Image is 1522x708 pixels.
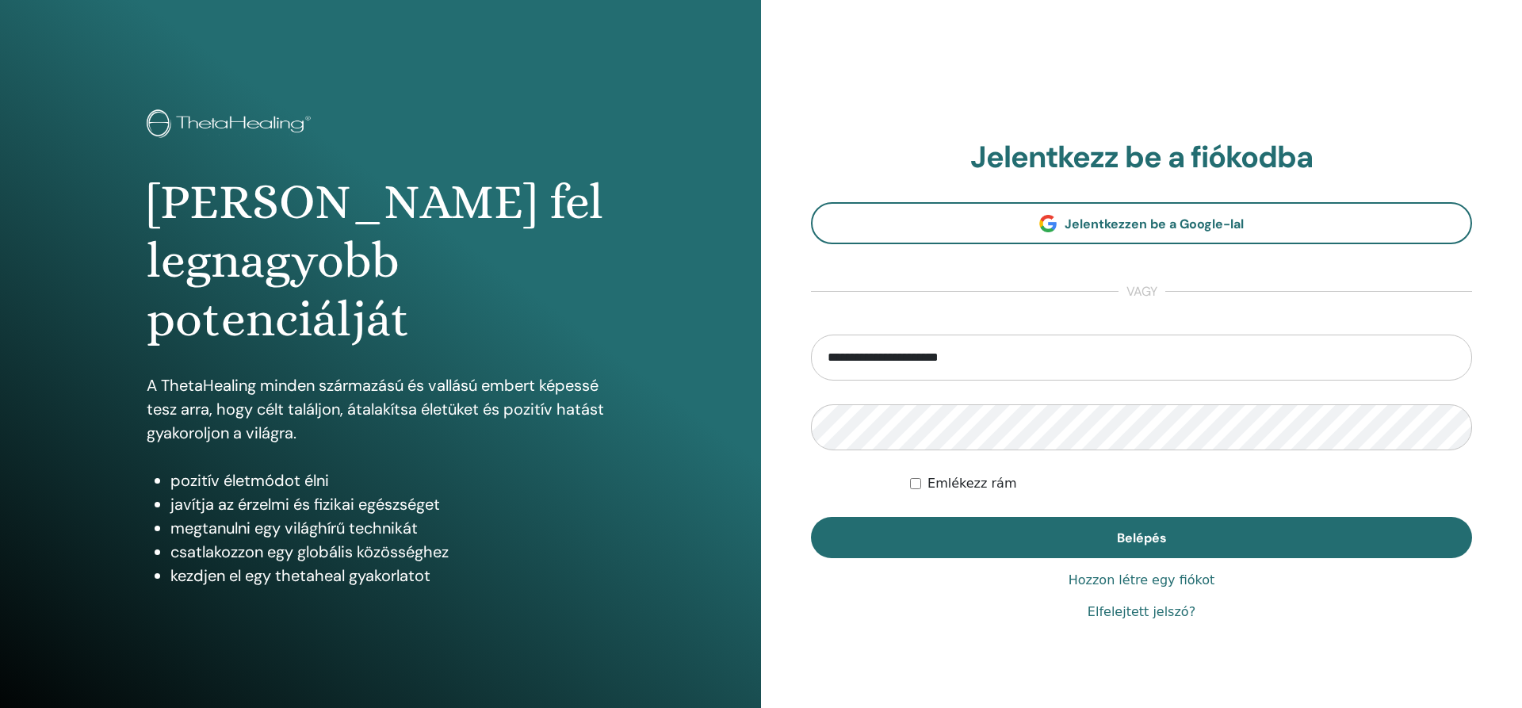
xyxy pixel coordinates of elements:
[170,469,614,492] li: pozitív életmódot élni
[147,373,614,445] p: A ThetaHealing minden származású és vallású embert képessé tesz arra, hogy célt találjon, átalakí...
[1065,216,1244,232] span: Jelentkezzen be a Google-lal
[170,540,614,564] li: csatlakozzon egy globális közösséghez
[1069,571,1215,590] a: Hozzon létre egy fiókot
[811,140,1472,176] h2: Jelentkezz be a fiókodba
[1119,282,1165,301] span: vagy
[147,173,614,350] h1: [PERSON_NAME] fel legnagyobb potenciálját
[927,474,1016,493] label: Emlékezz rám
[811,517,1472,558] button: Belépés
[1088,603,1195,622] a: Elfelejtett jelszó?
[170,492,614,516] li: javítja az érzelmi és fizikai egészséget
[910,474,1472,493] div: Keep me authenticated indefinitely or until I manually logout
[1117,530,1167,546] span: Belépés
[811,202,1472,244] a: Jelentkezzen be a Google-lal
[170,516,614,540] li: megtanulni egy világhírű technikát
[170,564,614,587] li: kezdjen el egy thetaheal gyakorlatot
